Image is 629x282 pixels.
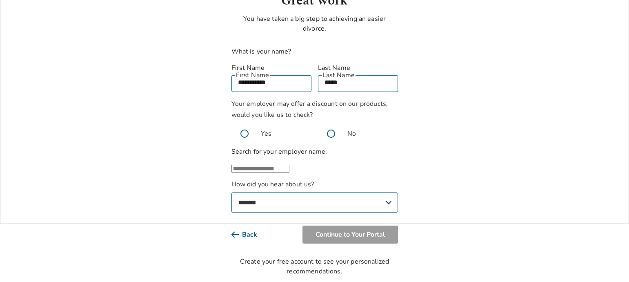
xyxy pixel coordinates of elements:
select: How did you hear about us? [231,192,398,213]
span: Yes [261,129,271,139]
span: Your employer may offer a discount on our products, would you like us to check? [231,99,388,119]
label: Last Name [318,63,398,73]
label: First Name [231,63,311,73]
button: Back [231,226,270,244]
button: Continue to Your Portal [302,226,398,244]
span: No [347,129,356,139]
p: You have taken a big step to achieving an easier divorce. [231,14,398,34]
label: Search for your employer name: [231,147,327,156]
div: Create your free account to see your personalized recommendations. [231,257,398,276]
label: How did you hear about us? [231,179,398,213]
iframe: Chat Widget [588,243,629,282]
label: What is your name? [231,47,291,56]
